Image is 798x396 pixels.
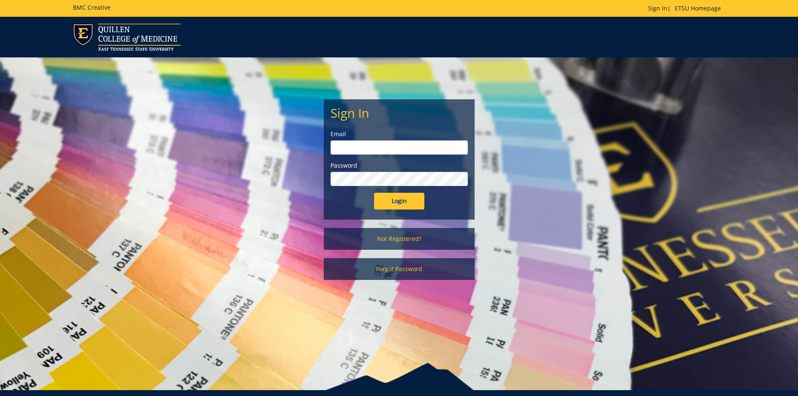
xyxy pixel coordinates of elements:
img: ETSU logo [73,23,181,51]
h2: Sign In [331,106,468,120]
a: ETSU Homepage [671,4,725,12]
a: Sign In [648,4,667,12]
label: Email [331,130,468,138]
h5: BMC Creative [73,4,111,10]
p: | [648,4,725,13]
label: Password [331,161,468,170]
a: Forgot Password [324,258,475,280]
a: Not Registered? [324,228,475,250]
input: Login [374,193,424,210]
